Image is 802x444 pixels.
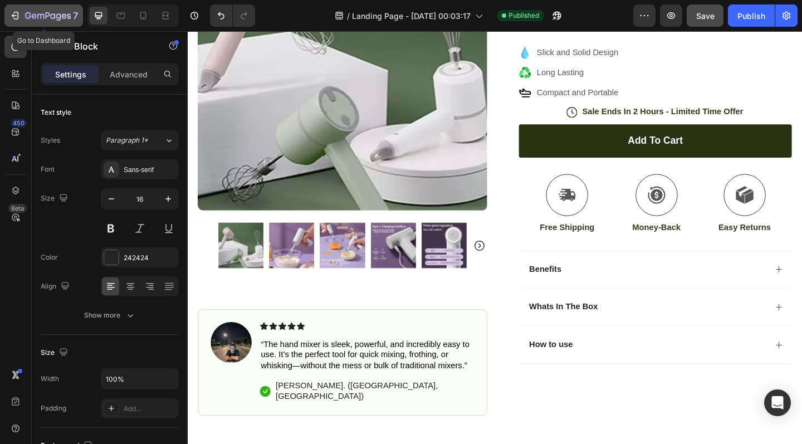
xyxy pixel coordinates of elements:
span: “The hand mixer is sleek, powerful, and incredibly easy to use. It’s the perfect tool for quick m... [80,336,306,369]
div: Styles [41,135,60,145]
div: Font [41,164,55,174]
div: Publish [737,10,765,22]
button: Paragraph 1* [101,130,179,150]
div: 450 [11,119,27,128]
div: Width [41,374,59,384]
span: Save [696,11,715,21]
p: Money-Back [484,208,536,219]
button: Carousel Next Arrow [311,227,324,240]
button: Show more [41,305,179,325]
div: Add... [124,404,176,414]
div: Align [41,279,72,294]
input: Auto [101,369,178,389]
button: Save [687,4,723,27]
p: Sale Ends In 2 Hours - Limited Time Offer [429,82,604,94]
p: Advanced [110,69,148,80]
p: Whats In The Box [371,294,446,306]
div: Open Intercom Messenger [764,389,791,416]
p: Free Shipping [383,208,443,219]
div: Show more [84,310,136,321]
iframe: Design area [188,31,802,444]
span: Landing Page - [DATE] 00:03:17 [352,10,471,22]
div: Sans-serif [124,165,176,175]
p: 7 [73,9,78,22]
p: How to use [371,335,419,347]
div: Padding [41,403,66,413]
span: Published [508,11,539,21]
p: [PERSON_NAME]. ([GEOGRAPHIC_DATA], [GEOGRAPHIC_DATA]) [96,380,311,403]
p: Long Lasting [380,38,468,52]
div: Undo/Redo [210,4,255,27]
span: / [347,10,350,22]
p: Slick and Solid Design [380,17,468,30]
button: Add to cart [360,101,657,138]
button: 7 [4,4,83,27]
p: Compact and Portable [380,60,468,74]
div: Size [41,345,70,360]
span: Paragraph 1* [106,135,148,145]
button: Publish [728,4,775,27]
p: Settings [55,69,86,80]
p: Benefits [371,253,407,265]
img: gempages_577645462861906885-372216a0-6116-4c6d-b6c3-33f75f37f176.jpg [25,316,70,361]
p: Text Block [54,40,149,53]
div: Size [41,191,70,206]
div: Color [41,252,58,262]
div: 242424 [124,253,176,263]
div: Beta [8,204,27,213]
div: Add to cart [479,113,539,126]
div: Text style [41,108,71,118]
p: Easy Returns [578,208,634,219]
